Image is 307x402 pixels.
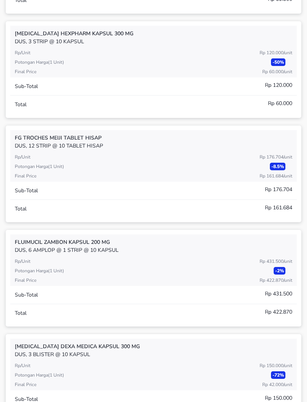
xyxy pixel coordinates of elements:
p: Sub-Total [15,291,38,299]
p: - 2 % [274,267,285,275]
p: Rp/Unit [15,154,30,160]
p: [MEDICAL_DATA] Dexa Medica KAPSUL 300 MG [15,342,292,350]
p: Rp 120.000 [260,49,292,56]
p: Rp 176.704 [265,185,292,193]
p: Rp 60.000 [262,68,292,75]
span: / Unit [284,50,292,56]
p: DUS, 3 STRIP @ 10 KAPSUL [15,38,292,46]
p: Final Price [15,381,36,388]
p: Final Price [15,68,36,75]
p: Rp 176.704 [260,154,292,160]
p: Total [15,309,27,317]
p: Rp 431.500 [260,258,292,265]
p: Rp 431.500 [265,290,292,298]
p: Rp 120.000 [265,81,292,89]
span: / Unit [284,382,292,388]
p: Rp 422.870 [260,277,292,284]
p: Final Price [15,277,36,284]
p: Rp 422.870 [265,308,292,316]
p: Rp 42.000 [262,381,292,388]
span: / Unit [284,69,292,75]
span: / Unit [284,154,292,160]
span: / Unit [284,173,292,179]
span: / Unit [284,277,292,283]
p: Total [15,100,27,108]
p: Potongan harga ( 1 Unit ) [15,59,64,66]
p: DUS, 6 AMPLOP @ 1 STRIP @ 10 KAPSUL [15,246,292,254]
p: - 8.5 % [270,163,285,170]
p: Potongan harga ( 1 Unit ) [15,163,64,170]
p: Rp/Unit [15,258,30,265]
p: DUS, 3 BLISTER @ 10 KAPSUL [15,350,292,358]
span: / Unit [284,363,292,369]
p: [MEDICAL_DATA] Hexpharm KAPSUL 300 MG [15,30,292,38]
p: Sub-Total [15,82,38,90]
p: Rp 150.000 [260,362,292,369]
p: - 72 % [271,371,285,379]
p: Potongan harga ( 1 Unit ) [15,267,64,274]
p: Rp 161.684 [265,204,292,212]
span: / Unit [284,258,292,264]
p: FG TROCHES Meiji TABLET HISAP [15,134,292,142]
p: Sub-Total [15,187,38,195]
p: FLUIMUCIL Zambon KAPSUL 200 MG [15,238,292,246]
p: Rp/Unit [15,49,30,56]
p: Rp/Unit [15,362,30,369]
p: Rp 60.000 [268,99,292,107]
p: Potongan harga ( 1 Unit ) [15,372,64,378]
p: - 50 % [271,58,285,66]
p: Rp 161.684 [260,173,292,179]
p: Rp 150.000 [265,394,292,402]
p: DUS, 12 STRIP @ 10 TABLET HISAP [15,142,292,150]
p: Total [15,205,27,213]
p: Final Price [15,173,36,179]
